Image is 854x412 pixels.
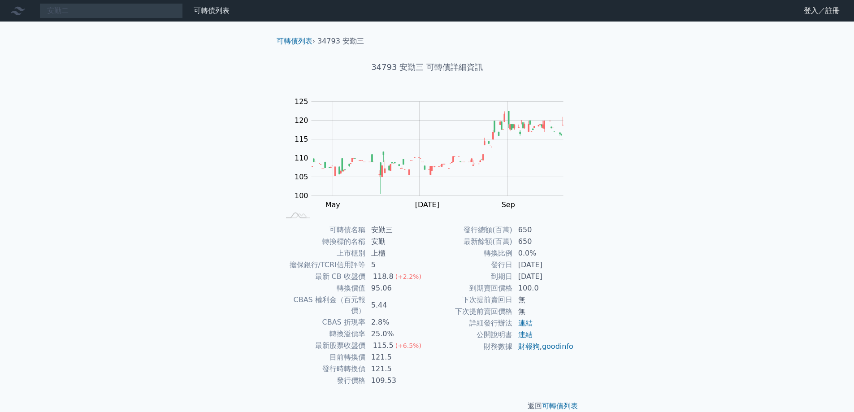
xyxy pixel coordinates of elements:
td: 最新股票收盤價 [280,340,366,351]
td: 25.0% [366,328,427,340]
tspan: May [325,200,340,209]
td: 5 [366,259,427,271]
td: 下次提前賣回日 [427,294,513,306]
tspan: 125 [295,97,308,106]
td: 公開說明書 [427,329,513,341]
td: 無 [513,294,574,306]
span: (+6.5%) [395,342,421,349]
td: 發行價格 [280,375,366,386]
td: 轉換價值 [280,282,366,294]
td: 650 [513,224,574,236]
td: 0.0% [513,247,574,259]
td: 到期日 [427,271,513,282]
li: › [277,36,315,47]
td: 發行總額(百萬) [427,224,513,236]
input: 搜尋可轉債 代號／名稱 [39,3,183,18]
td: 95.06 [366,282,427,294]
td: 上櫃 [366,247,427,259]
td: , [513,341,574,352]
a: 可轉債列表 [194,6,230,15]
tspan: 105 [295,173,308,181]
td: 下次提前賣回價格 [427,306,513,317]
td: 最新餘額(百萬) [427,236,513,247]
a: 財報狗 [518,342,540,351]
td: 安勤 [366,236,427,247]
a: 可轉債列表 [277,37,312,45]
td: 100.0 [513,282,574,294]
td: 轉換溢價率 [280,328,366,340]
td: CBAS 折現率 [280,317,366,328]
td: 650 [513,236,574,247]
p: 返回 [269,401,585,412]
td: 發行日 [427,259,513,271]
td: [DATE] [513,259,574,271]
a: goodinfo [542,342,573,351]
a: 可轉債列表 [542,402,578,410]
td: 121.5 [366,351,427,363]
tspan: 100 [295,191,308,200]
td: 最新 CB 收盤價 [280,271,366,282]
tspan: Sep [502,200,515,209]
tspan: 115 [295,135,308,143]
a: 登入／註冊 [797,4,847,18]
a: 連結 [518,319,533,327]
div: 118.8 [371,271,395,282]
td: 5.44 [366,294,427,317]
span: (+2.2%) [395,273,421,280]
tspan: [DATE] [415,200,439,209]
tspan: 110 [295,154,308,162]
tspan: 120 [295,116,308,125]
td: CBAS 權利金（百元報價） [280,294,366,317]
td: 到期賣回價格 [427,282,513,294]
td: 109.53 [366,375,427,386]
a: 連結 [518,330,533,339]
td: 財務數據 [427,341,513,352]
td: 轉換標的名稱 [280,236,366,247]
td: 目前轉換價 [280,351,366,363]
g: Chart [290,97,577,209]
td: 安勤三 [366,224,427,236]
td: 擔保銀行/TCRI信用評等 [280,259,366,271]
td: 詳細發行辦法 [427,317,513,329]
h1: 34793 安勤三 可轉債詳細資訊 [269,61,585,74]
td: 發行時轉換價 [280,363,366,375]
div: 115.5 [371,340,395,351]
li: 34793 安勤三 [317,36,364,47]
td: [DATE] [513,271,574,282]
td: 無 [513,306,574,317]
td: 121.5 [366,363,427,375]
td: 2.8% [366,317,427,328]
td: 上市櫃別 [280,247,366,259]
td: 可轉債名稱 [280,224,366,236]
td: 轉換比例 [427,247,513,259]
